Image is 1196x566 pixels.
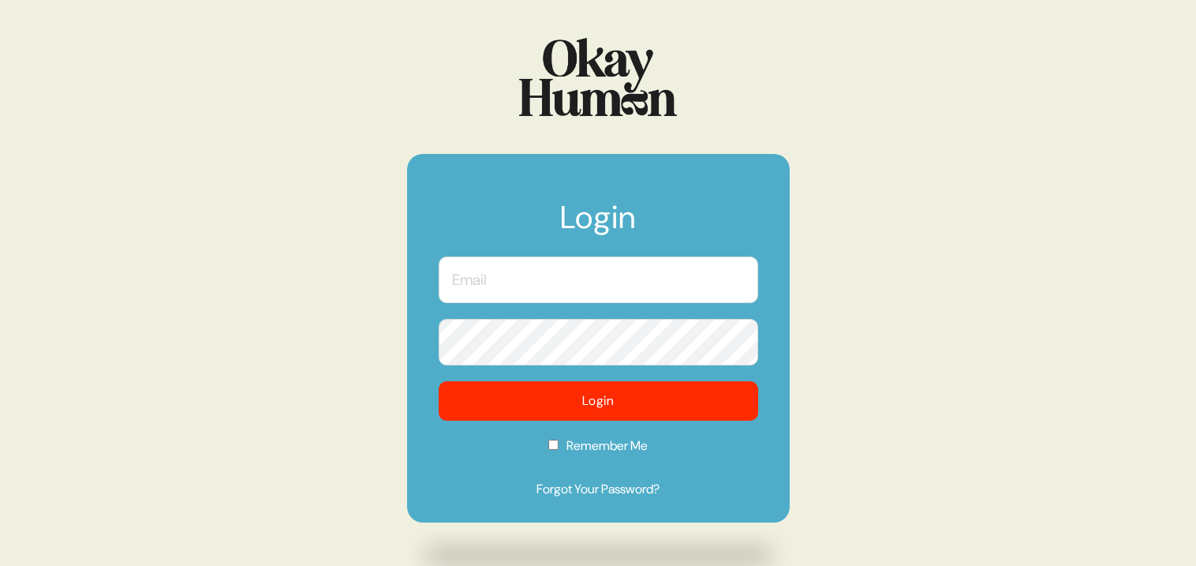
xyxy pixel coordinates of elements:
[439,257,758,303] input: Email
[519,38,677,116] img: Logo
[439,480,758,499] a: Forgot Your Password?
[439,381,758,421] button: Login
[548,440,559,450] input: Remember Me
[439,201,758,249] h1: Login
[439,437,758,466] label: Remember Me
